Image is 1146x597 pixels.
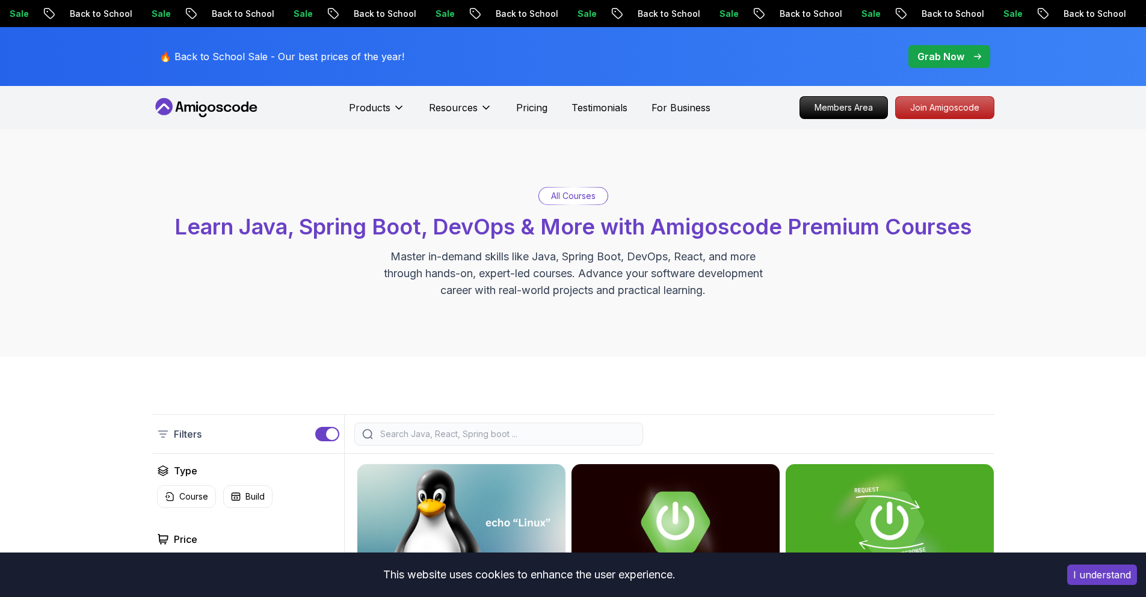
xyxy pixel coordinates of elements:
[786,464,994,581] img: Building APIs with Spring Boot card
[174,427,202,441] p: Filters
[429,100,492,124] button: Resources
[799,96,888,119] a: Members Area
[765,8,847,20] p: Back to School
[245,491,265,503] p: Build
[421,8,460,20] p: Sale
[896,97,994,118] p: Join Amigoscode
[847,8,886,20] p: Sale
[174,464,197,478] h2: Type
[705,8,744,20] p: Sale
[895,96,994,119] a: Join Amigoscode
[349,100,390,115] p: Products
[551,190,596,202] p: All Courses
[9,562,1049,588] div: This website uses cookies to enhance the user experience.
[571,464,780,581] img: Advanced Spring Boot card
[157,485,216,508] button: Course
[174,532,197,546] h2: Price
[279,8,318,20] p: Sale
[197,8,279,20] p: Back to School
[571,100,627,115] a: Testimonials
[917,49,964,64] p: Grab Now
[339,8,421,20] p: Back to School
[429,100,478,115] p: Resources
[516,100,547,115] a: Pricing
[481,8,563,20] p: Back to School
[137,8,176,20] p: Sale
[223,485,273,508] button: Build
[907,8,989,20] p: Back to School
[1049,8,1131,20] p: Back to School
[371,248,775,299] p: Master in-demand skills like Java, Spring Boot, DevOps, React, and more through hands-on, expert-...
[989,8,1027,20] p: Sale
[179,491,208,503] p: Course
[349,100,405,124] button: Products
[55,8,137,20] p: Back to School
[563,8,602,20] p: Sale
[357,464,565,581] img: Linux Fundamentals card
[800,97,887,118] p: Members Area
[1067,565,1137,585] button: Accept cookies
[159,49,404,64] p: 🔥 Back to School Sale - Our best prices of the year!
[652,100,710,115] a: For Business
[623,8,705,20] p: Back to School
[174,213,972,240] span: Learn Java, Spring Boot, DevOps & More with Amigoscode Premium Courses
[378,428,635,440] input: Search Java, React, Spring boot ...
